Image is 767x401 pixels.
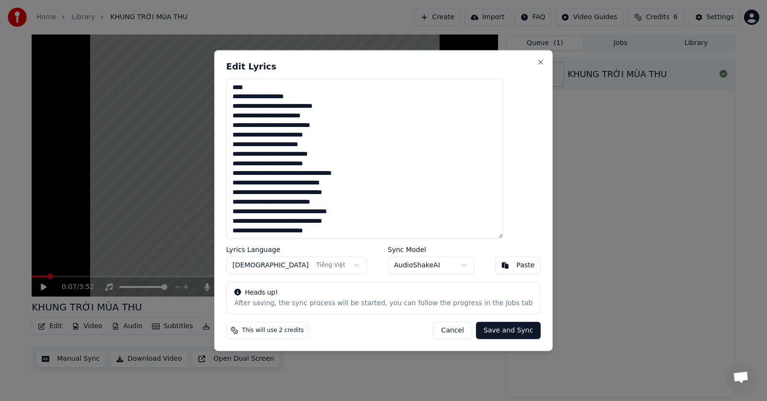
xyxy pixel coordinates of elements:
[388,246,474,253] label: Sync Model
[242,327,304,334] span: This will use 2 credits
[516,261,535,270] div: Paste
[433,322,472,339] button: Cancel
[226,246,367,253] label: Lyrics Language
[234,298,533,308] div: After saving, the sync process will be started, you can follow the progress in the Jobs tab
[234,288,533,298] div: Heads up!
[476,322,541,339] button: Save and Sync
[495,257,541,274] button: Paste
[226,62,541,70] h2: Edit Lyrics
